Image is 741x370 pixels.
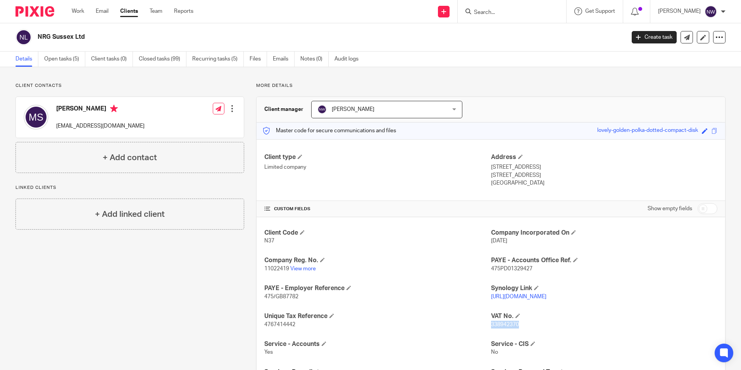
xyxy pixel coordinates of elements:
[16,52,38,67] a: Details
[150,7,162,15] a: Team
[491,349,498,355] span: No
[96,7,109,15] a: Email
[262,127,396,135] p: Master code for secure communications and files
[491,238,507,244] span: [DATE]
[491,284,717,292] h4: Synology Link
[491,171,717,179] p: [STREET_ADDRESS]
[264,294,298,299] span: 475/GB87782
[264,163,491,171] p: Limited company
[256,83,725,89] p: More details
[491,153,717,161] h4: Address
[56,105,145,114] h4: [PERSON_NAME]
[192,52,244,67] a: Recurring tasks (5)
[290,266,316,271] a: View more
[103,152,157,164] h4: + Add contact
[264,153,491,161] h4: Client type
[491,312,717,320] h4: VAT No.
[491,294,546,299] a: [URL][DOMAIN_NAME]
[38,33,503,41] h2: NRG Sussex Ltd
[491,340,717,348] h4: Service - CIS
[317,105,327,114] img: svg%3E
[174,7,193,15] a: Reports
[264,340,491,348] h4: Service - Accounts
[264,266,289,271] span: 11022419
[44,52,85,67] a: Open tasks (5)
[264,229,491,237] h4: Client Code
[332,107,374,112] span: [PERSON_NAME]
[16,185,244,191] p: Linked clients
[16,83,244,89] p: Client contacts
[264,206,491,212] h4: CUSTOM FIELDS
[300,52,329,67] a: Notes (0)
[473,9,543,16] input: Search
[120,7,138,15] a: Clients
[491,256,717,265] h4: PAYE - Accounts Office Ref.
[648,205,692,213] label: Show empty fields
[264,349,273,355] span: Yes
[110,105,118,112] i: Primary
[491,179,717,187] p: [GEOGRAPHIC_DATA]
[250,52,267,67] a: Files
[16,29,32,45] img: svg%3E
[264,238,274,244] span: N37
[273,52,295,67] a: Emails
[95,208,165,220] h4: + Add linked client
[334,52,364,67] a: Audit logs
[264,256,491,265] h4: Company Reg. No.
[264,284,491,292] h4: PAYE - Employer Reference
[264,322,295,327] span: 4767414442
[24,105,48,130] img: svg%3E
[56,122,145,130] p: [EMAIL_ADDRESS][DOMAIN_NAME]
[491,229,717,237] h4: Company Incorporated On
[597,126,698,135] div: lovely-golden-polka-dotted-compact-disk
[585,9,615,14] span: Get Support
[264,105,303,113] h3: Client manager
[491,322,519,327] span: 338942370
[91,52,133,67] a: Client tasks (0)
[16,6,54,17] img: Pixie
[705,5,717,18] img: svg%3E
[72,7,84,15] a: Work
[491,163,717,171] p: [STREET_ADDRESS]
[632,31,677,43] a: Create task
[658,7,701,15] p: [PERSON_NAME]
[264,312,491,320] h4: Unique Tax Reference
[139,52,186,67] a: Closed tasks (99)
[491,266,532,271] span: 475PD01329427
